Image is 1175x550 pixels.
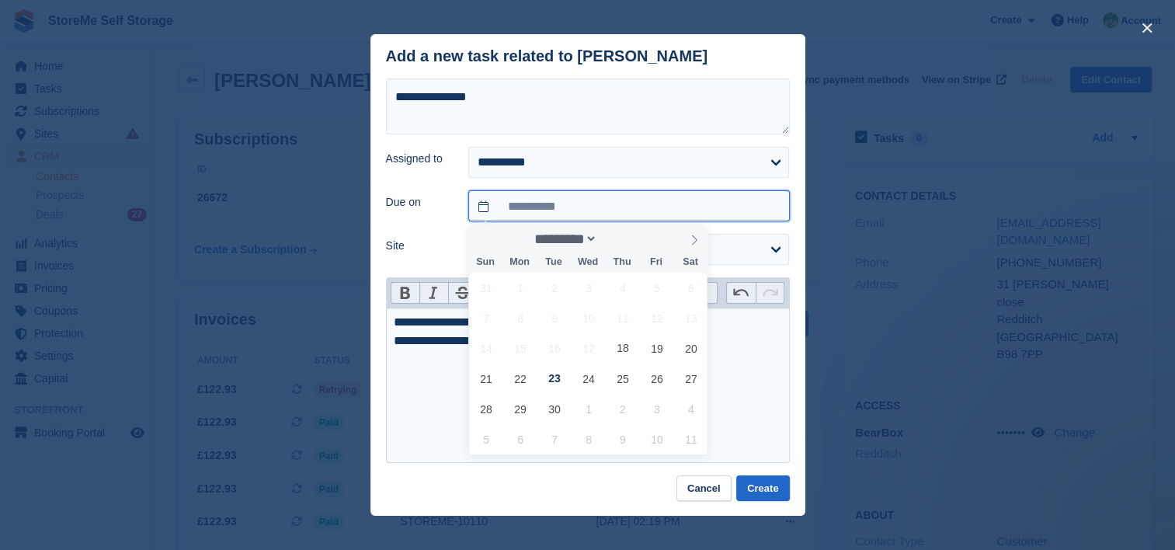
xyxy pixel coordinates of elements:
[539,364,569,394] span: September 23, 2025
[676,424,706,454] span: October 11, 2025
[530,231,598,247] select: Month
[605,257,639,267] span: Thu
[506,303,536,333] span: September 8, 2025
[471,273,502,303] span: August 31, 2025
[386,238,450,254] label: Site
[386,194,450,211] label: Due on
[448,283,477,303] button: Strikethrough
[607,394,638,424] span: October 2, 2025
[676,333,706,364] span: September 20, 2025
[573,303,603,333] span: September 10, 2025
[471,424,502,454] span: October 5, 2025
[539,273,569,303] span: September 2, 2025
[641,424,672,454] span: October 10, 2025
[727,283,756,303] button: Undo
[597,231,646,247] input: Year
[506,333,536,364] span: September 15, 2025
[471,364,502,394] span: September 21, 2025
[607,333,638,364] span: September 18, 2025
[641,273,672,303] span: September 5, 2025
[471,303,502,333] span: September 7, 2025
[506,424,536,454] span: October 6, 2025
[641,394,672,424] span: October 3, 2025
[1135,16,1159,40] button: close
[641,364,672,394] span: September 26, 2025
[639,257,673,267] span: Fri
[673,257,707,267] span: Sat
[573,333,603,364] span: September 17, 2025
[607,364,638,394] span: September 25, 2025
[506,394,536,424] span: September 29, 2025
[676,394,706,424] span: October 4, 2025
[539,303,569,333] span: September 9, 2025
[676,475,732,501] button: Cancel
[539,394,569,424] span: September 30, 2025
[676,273,706,303] span: September 6, 2025
[573,273,603,303] span: September 3, 2025
[756,283,784,303] button: Redo
[506,364,536,394] span: September 22, 2025
[502,257,537,267] span: Mon
[537,257,571,267] span: Tue
[539,333,569,364] span: September 16, 2025
[468,257,502,267] span: Sun
[471,394,502,424] span: September 28, 2025
[386,151,450,167] label: Assigned to
[539,424,569,454] span: October 7, 2025
[573,394,603,424] span: October 1, 2025
[607,424,638,454] span: October 9, 2025
[573,364,603,394] span: September 24, 2025
[573,424,603,454] span: October 8, 2025
[506,273,536,303] span: September 1, 2025
[419,283,448,303] button: Italic
[607,273,638,303] span: September 4, 2025
[391,283,420,303] button: Bold
[471,333,502,364] span: September 14, 2025
[607,303,638,333] span: September 11, 2025
[676,364,706,394] span: September 27, 2025
[641,303,672,333] span: September 12, 2025
[386,47,708,65] div: Add a new task related to [PERSON_NAME]
[641,333,672,364] span: September 19, 2025
[736,475,789,501] button: Create
[571,257,605,267] span: Wed
[676,303,706,333] span: September 13, 2025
